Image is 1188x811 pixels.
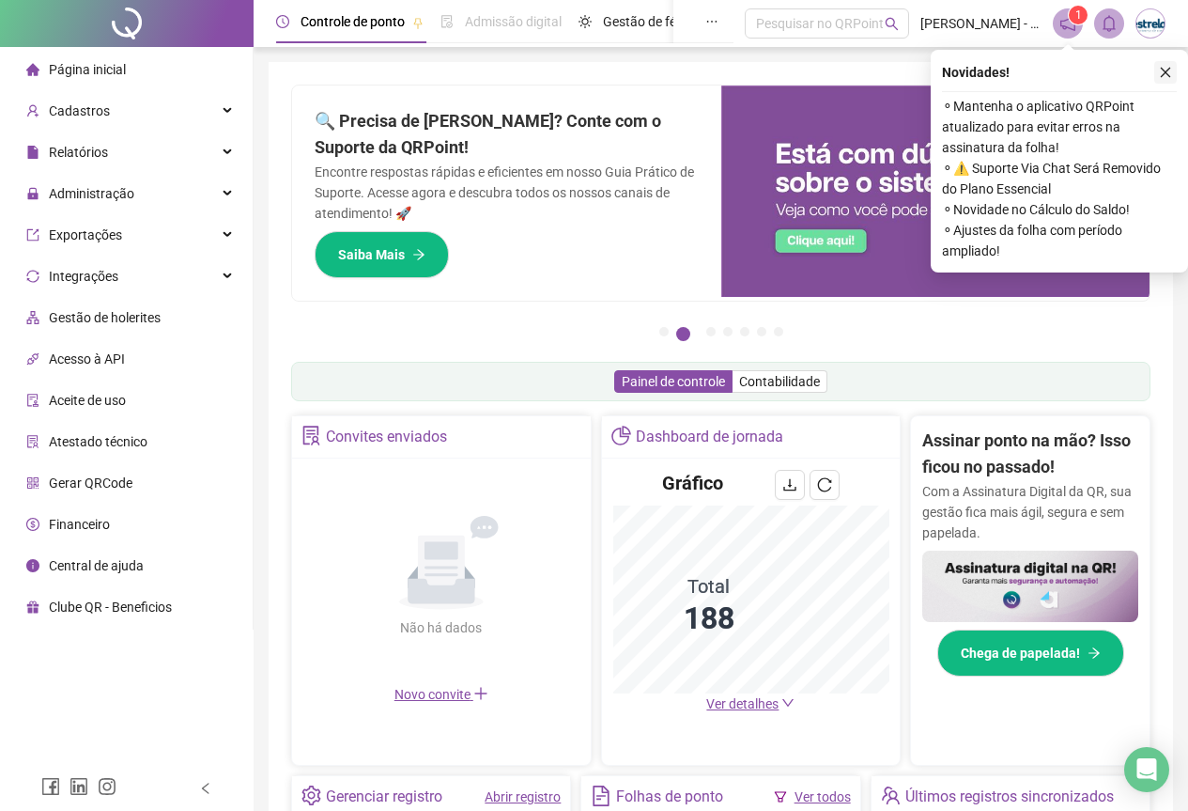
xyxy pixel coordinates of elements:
[49,351,125,367] span: Acesso à API
[26,352,39,366] span: api
[817,477,832,492] span: reload
[394,687,488,702] span: Novo convite
[706,327,716,336] button: 3
[1101,15,1118,32] span: bell
[723,327,733,336] button: 4
[276,15,289,28] span: clock-circle
[49,145,108,160] span: Relatórios
[355,617,528,638] div: Não há dados
[485,789,561,804] a: Abrir registro
[26,187,39,200] span: lock
[199,782,212,795] span: left
[781,696,795,710] span: down
[440,15,454,28] span: file-done
[579,15,592,28] span: sun
[26,270,39,283] span: sync
[26,559,39,572] span: info-circle
[326,421,447,453] div: Convites enviados
[301,14,405,29] span: Controle de ponto
[98,777,116,796] span: instagram
[662,470,723,496] h4: Gráfico
[301,426,321,445] span: solution
[676,327,690,341] button: 2
[885,17,899,31] span: search
[26,476,39,490] span: qrcode
[1069,6,1088,24] sup: 1
[338,244,405,265] span: Saiba Mais
[49,393,126,408] span: Aceite de uso
[26,394,39,407] span: audit
[942,199,1177,220] span: ⚬ Novidade no Cálculo do Saldo!
[69,777,88,796] span: linkedin
[26,311,39,324] span: apartment
[41,777,60,796] span: facebook
[795,789,851,804] a: Ver todos
[49,103,110,118] span: Cadastros
[49,62,126,77] span: Página inicial
[301,786,321,805] span: setting
[922,551,1138,623] img: banner%2F02c71560-61a6-44d4-94b9-c8ab97240462.png
[1159,66,1172,79] span: close
[1075,8,1082,22] span: 1
[315,108,699,162] h2: 🔍 Precisa de [PERSON_NAME]? Conte com o Suporte da QRPoint!
[782,477,797,492] span: download
[705,15,718,28] span: ellipsis
[603,14,698,29] span: Gestão de férias
[922,428,1138,481] h2: Assinar ponto na mão? Isso ficou no passado!
[1124,747,1169,792] div: Open Intercom Messenger
[961,643,1080,663] span: Chega de papelada!
[774,790,787,803] span: filter
[26,146,39,159] span: file
[942,96,1177,158] span: ⚬ Mantenha o aplicativo QRPoint atualizado para evitar erros na assinatura da folha!
[636,421,783,453] div: Dashboard de jornada
[26,435,39,448] span: solution
[49,517,110,532] span: Financeiro
[49,186,134,201] span: Administração
[315,162,699,224] p: Encontre respostas rápidas e eficientes em nosso Guia Prático de Suporte. Acesse agora e descubra...
[942,158,1177,199] span: ⚬ ⚠️ Suporte Via Chat Será Removido do Plano Essencial
[49,600,172,615] span: Clube QR - Beneficios
[920,13,1041,34] span: [PERSON_NAME] - ESTRELAS INTERNET
[757,327,766,336] button: 6
[1059,15,1076,32] span: notification
[622,374,725,389] span: Painel de controle
[721,86,1150,297] img: banner%2F0cf4e1f0-cb71-40ef-aa93-44bd3d4ee559.png
[473,686,488,701] span: plus
[922,481,1138,543] p: Com a Assinatura Digital da QR, sua gestão fica mais ágil, segura e sem papelada.
[659,327,669,336] button: 1
[49,310,161,325] span: Gestão de holerites
[49,227,122,242] span: Exportações
[26,63,39,76] span: home
[1136,9,1165,38] img: 4435
[412,248,425,261] span: arrow-right
[706,696,779,711] span: Ver detalhes
[591,786,610,805] span: file-text
[465,14,562,29] span: Admissão digital
[26,228,39,242] span: export
[1088,647,1101,660] span: arrow-right
[739,374,820,389] span: Contabilidade
[740,327,749,336] button: 5
[774,327,783,336] button: 7
[26,600,39,614] span: gift
[49,558,144,573] span: Central de ajuda
[26,104,39,117] span: user-add
[49,269,118,284] span: Integrações
[706,696,795,711] a: Ver detalhes down
[26,518,39,531] span: dollar
[611,426,631,445] span: pie-chart
[942,62,1010,83] span: Novidades !
[937,630,1124,677] button: Chega de papelada!
[49,434,147,449] span: Atestado técnico
[49,476,132,491] span: Gerar QRCode
[412,17,424,28] span: pushpin
[315,231,449,278] button: Saiba Mais
[942,220,1177,261] span: ⚬ Ajustes da folha com período ampliado!
[881,786,901,805] span: team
